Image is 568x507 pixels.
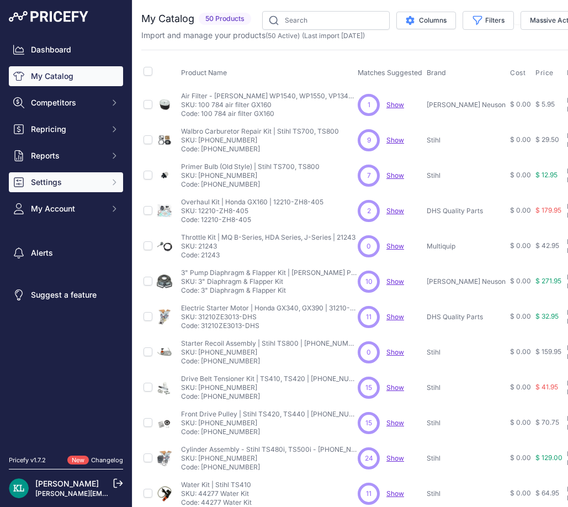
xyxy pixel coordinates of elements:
a: [PERSON_NAME][EMAIL_ADDRESS][DOMAIN_NAME] [35,489,205,498]
span: 15 [365,418,372,428]
span: Show [386,313,404,321]
span: 15 [365,383,372,393]
span: 11 [366,312,371,322]
span: $ 0.00 [510,241,531,250]
span: $ 0.00 [510,206,531,214]
span: $ 0.00 [510,453,531,462]
span: $ 12.95 [535,171,558,179]
p: Stihl [427,348,506,357]
p: SKU: 100 784 air filter GX160 [181,101,358,109]
button: Reports [9,146,123,166]
a: Show [386,348,404,356]
p: [PERSON_NAME] Neuson [427,277,506,286]
span: Show [386,136,404,144]
span: $ 271.95 [535,277,561,285]
span: $ 0.00 [510,171,531,179]
p: Stihl [427,454,506,463]
p: Primer Bulb (Old Style) | Stihl TS700, TS800 [181,162,320,171]
span: ( ) [266,31,300,40]
p: Stihl [427,136,506,145]
p: [PERSON_NAME] Neuson [427,101,506,109]
p: Water Kit | Stihl TS410 [181,480,252,489]
a: Show [386,419,404,427]
p: Code: 44277 Water Kit [181,498,252,507]
p: SKU: [PHONE_NUMBER] [181,419,358,427]
button: My Account [9,199,123,219]
a: Show [386,171,404,179]
span: $ 5.95 [535,100,555,108]
div: Pricefy v1.7.2 [9,456,46,465]
span: $ 29.50 [535,135,559,144]
span: $ 179.95 [535,206,561,214]
p: SKU: [PHONE_NUMBER] [181,348,358,357]
p: Code: 12210-ZH8-405 [181,215,323,224]
p: SKU: 31210ZE3013-DHS [181,313,358,321]
span: $ 0.00 [510,383,531,391]
span: $ 41.95 [535,383,558,391]
p: DHS Quality Parts [427,207,506,215]
p: DHS Quality Parts [427,313,506,321]
span: $ 32.95 [535,312,559,320]
span: $ 0.00 [510,418,531,426]
span: $ 0.00 [510,489,531,497]
p: SKU: [PHONE_NUMBER] [181,171,320,180]
p: SKU: 44277 Water Kit [181,489,252,498]
p: Stihl [427,489,506,498]
span: $ 64.95 [535,489,559,497]
span: $ 129.00 [535,453,562,462]
a: [PERSON_NAME] [35,479,99,488]
p: Code: [PHONE_NUMBER] [181,145,339,154]
span: 50 Products [199,13,251,25]
span: Matches Suggested [358,68,422,77]
span: Settings [31,177,103,188]
span: $ 70.75 [535,418,559,426]
span: New [67,456,89,465]
p: SKU: [PHONE_NUMBER] [181,136,339,145]
span: 11 [366,489,371,499]
span: 10 [365,277,373,287]
a: Suggest a feature [9,285,123,305]
span: Cost [510,68,525,77]
span: Show [386,383,404,392]
p: SKU: 21243 [181,242,355,251]
span: $ 0.00 [510,100,531,108]
button: Columns [396,12,456,29]
p: Starter Recoil Assembly | Stihl TS800 | [PHONE_NUMBER] [181,339,358,348]
p: Code: [PHONE_NUMBER] [181,463,358,472]
span: Brand [427,68,446,77]
h2: My Catalog [141,11,194,27]
span: $ 0.00 [510,312,531,320]
p: Code: 21243 [181,251,355,260]
span: My Account [31,203,103,214]
p: Multiquip [427,242,506,251]
a: My Catalog [9,66,123,86]
p: Stihl [427,171,506,180]
img: Pricefy Logo [9,11,88,22]
span: Show [386,489,404,498]
span: $ 0.00 [510,347,531,356]
p: SKU: [PHONE_NUMBER] [181,383,358,392]
span: 1 [368,100,370,110]
p: Air Filter - [PERSON_NAME] WP1540, WP1550, VP1340, VP1550, VP2050 - 0217458, 5000217458 [181,92,358,101]
a: Alerts [9,243,123,263]
span: Reports [31,150,103,161]
p: Front Drive Pulley | Stihl TS420, TS440 | [PHONE_NUMBER] [181,410,358,419]
button: Repricing [9,119,123,139]
a: Show [386,277,404,286]
p: Import and manage your products [141,30,365,41]
button: Filters [463,11,514,30]
p: Throttle Kit | MQ B-Series, HDA Series, J-Series | 21243 [181,233,355,242]
p: Electric Starter Motor | Honda GX340, GX390 | 31210-ZE3-013 [181,304,358,313]
a: Show [386,242,404,250]
a: Show [386,454,404,462]
p: 3" Pump Diaphragm & Flapper Kit | [PERSON_NAME] PDI3, PDI3A [181,268,358,277]
p: Walbro Carburetor Repair Kit | Stihl TS700, TS800 [181,127,339,136]
span: Repricing [31,124,103,135]
span: 7 [367,171,371,181]
span: $ 0.00 [510,277,531,285]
